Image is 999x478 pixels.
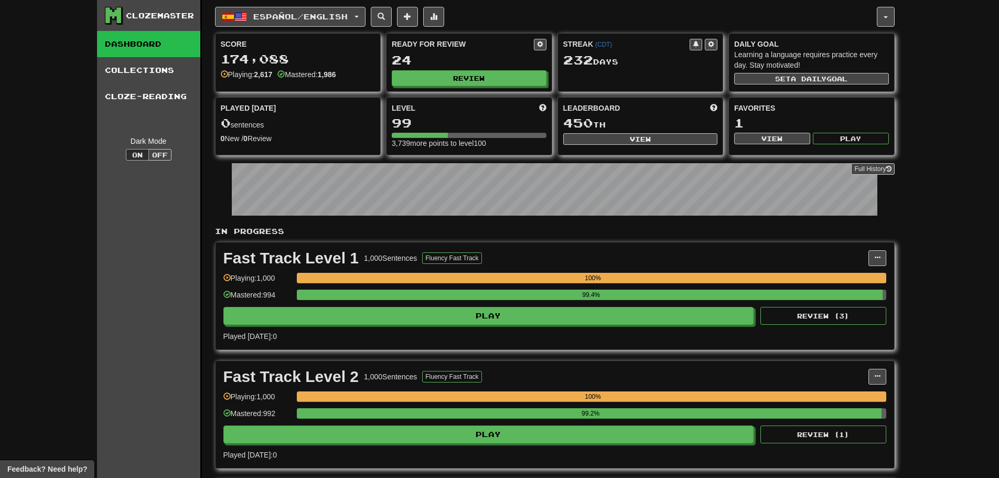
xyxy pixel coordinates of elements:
div: 174,088 [221,52,375,66]
button: Off [148,149,171,161]
div: 99.2% [300,408,882,419]
div: Playing: [221,69,273,80]
span: Score more points to level up [539,103,546,113]
div: Learning a language requires practice every day. Stay motivated! [734,49,889,70]
a: Collections [97,57,200,83]
button: Add sentence to collection [397,7,418,27]
span: This week in points, UTC [710,103,717,113]
button: Play [223,426,754,443]
button: More stats [423,7,444,27]
button: Fluency Fast Track [422,252,481,264]
button: Search sentences [371,7,392,27]
div: Fast Track Level 1 [223,250,359,266]
div: Mastered: 994 [223,290,292,307]
div: Playing: 1,000 [223,391,292,409]
a: Full History [851,163,894,175]
div: 3,739 more points to level 100 [392,138,546,148]
span: Played [DATE]: 0 [223,451,277,459]
button: Español/English [215,7,366,27]
strong: 0 [221,134,225,143]
button: Play [223,307,754,325]
div: th [563,116,718,130]
strong: 2,617 [254,70,272,79]
div: Score [221,39,375,49]
div: Favorites [734,103,889,113]
div: 1,000 Sentences [364,253,417,263]
div: Fast Track Level 2 [223,369,359,385]
div: Ready for Review [392,39,534,49]
span: Español / English [253,12,348,21]
span: Played [DATE] [221,103,276,113]
button: Play [813,133,889,144]
div: sentences [221,116,375,130]
button: Review [392,70,546,86]
div: 1,000 Sentences [364,371,417,382]
span: Level [392,103,415,113]
button: View [734,133,810,144]
button: Fluency Fast Track [422,371,481,383]
div: 24 [392,54,546,67]
div: 100% [300,273,886,283]
div: 99.4% [300,290,883,300]
button: Seta dailygoal [734,73,889,84]
strong: 1,986 [318,70,336,79]
div: 1 [734,116,889,130]
div: New / Review [221,133,375,144]
div: Clozemaster [126,10,194,21]
span: Played [DATE]: 0 [223,332,277,341]
div: Day s [563,54,718,67]
div: 99 [392,116,546,130]
span: 0 [221,115,231,130]
button: View [563,133,718,145]
div: 100% [300,391,886,402]
a: Cloze-Reading [97,83,200,110]
button: Review (3) [760,307,886,325]
span: a daily [791,75,826,82]
a: Dashboard [97,31,200,57]
div: Mastered: [277,69,336,80]
div: Streak [563,39,690,49]
span: 232 [563,52,593,67]
div: Mastered: 992 [223,408,292,426]
strong: 0 [243,134,248,143]
div: Playing: 1,000 [223,273,292,290]
span: 450 [563,115,593,130]
span: Open feedback widget [7,464,87,474]
button: On [126,149,149,161]
span: Leaderboard [563,103,620,113]
p: In Progress [215,226,895,237]
div: Daily Goal [734,39,889,49]
button: Review (1) [760,426,886,443]
a: (CDT) [595,41,612,48]
div: Dark Mode [105,136,192,146]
